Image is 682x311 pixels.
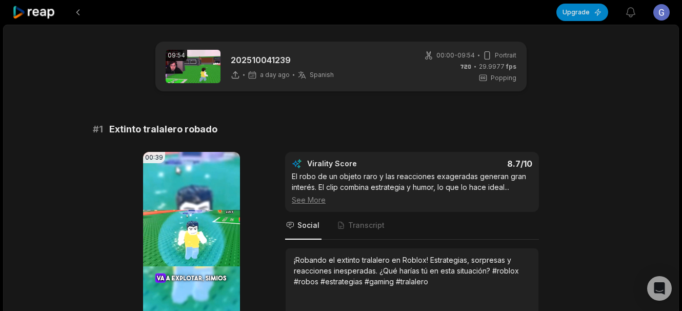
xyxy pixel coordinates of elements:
[506,63,516,70] span: fps
[93,122,103,137] span: # 1
[479,62,516,71] span: 29.9977
[292,171,532,205] div: El robo de un objeto raro y las reacciones exageradas generan gran interés. El clip combina estra...
[294,255,530,287] div: ¡Robando el extinto tralalero en Roblox! Estrategias, sorpresas y reacciones inesperadas. ¿Qué ha...
[647,276,672,301] div: Open Intercom Messenger
[292,195,532,205] div: See More
[423,159,533,169] div: 8.7 /10
[348,220,385,230] span: Transcript
[310,71,334,79] span: Spanish
[495,51,516,60] span: Portrait
[109,122,217,137] span: Extinto tralalero robado
[260,71,290,79] span: a day ago
[556,4,608,21] button: Upgrade
[307,159,417,169] div: Virality Score
[436,51,475,60] span: 00:00 - 09:54
[231,54,334,66] p: 202510041239
[491,73,516,83] span: Popping
[297,220,319,230] span: Social
[166,50,187,61] div: 09:54
[285,212,539,240] nav: Tabs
